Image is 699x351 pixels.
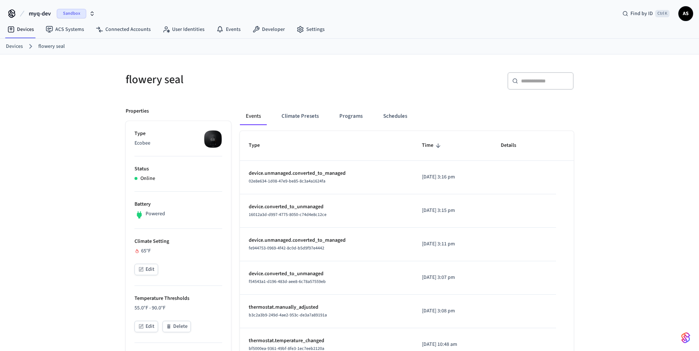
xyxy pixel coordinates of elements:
[40,23,90,36] a: ACS Systems
[134,139,222,147] p: Ecobee
[422,240,483,248] p: [DATE] 3:11 pm
[134,130,222,138] p: Type
[276,107,325,125] button: Climate Presets
[240,107,267,125] button: Events
[90,23,157,36] a: Connected Accounts
[422,140,443,151] span: Time
[247,23,291,36] a: Developer
[679,7,692,20] span: AS
[140,175,155,182] p: Online
[333,107,368,125] button: Programs
[126,72,345,87] h5: flowery seal
[249,203,404,211] p: device.converted_to_unmanaged
[38,43,65,50] a: flowery seal
[422,307,483,315] p: [DATE] 3:08 pm
[6,43,23,50] a: Devices
[134,304,222,312] p: 55.0°F - 90.0°F
[630,10,653,17] span: Find by ID
[249,245,324,251] span: fe944753-0969-4f42-8c0d-b5d9f97e4442
[422,207,483,214] p: [DATE] 3:15 pm
[249,212,326,218] span: 16012a3d-d997-4775-8050-c74d4e8c12ce
[249,178,325,184] span: 02e8e634-1d08-47e9-be85-8c3a4a1624fa
[249,170,404,177] p: device.unmanaged.converted_to_managed
[210,23,247,36] a: Events
[57,9,86,18] span: Sandbox
[29,9,51,18] span: myq-dev
[134,264,158,275] button: Edit
[249,304,404,311] p: thermostat.manually_adjusted
[422,173,483,181] p: [DATE] 3:16 pm
[134,321,158,332] button: Edit
[204,130,222,148] img: ecobee_lite_3
[134,295,222,302] p: Temperature Thresholds
[422,274,483,281] p: [DATE] 3:07 pm
[249,312,327,318] span: b3c2a3b9-249d-4ae2-953c-de3a7a89191a
[134,238,222,245] p: Climate Setting
[377,107,413,125] button: Schedules
[146,210,165,218] p: Powered
[291,23,331,36] a: Settings
[616,7,675,20] div: Find by IDCtrl K
[249,270,404,278] p: device.converted_to_unmanaged
[249,337,404,345] p: thermostat.temperature_changed
[134,247,222,255] div: 65°F
[1,23,40,36] a: Devices
[501,140,526,151] span: Details
[249,279,326,285] span: f54543a1-d196-483d-aee8-6c78a57559eb
[157,23,210,36] a: User Identities
[681,332,690,344] img: SeamLogoGradient.69752ec5.svg
[249,140,269,151] span: Type
[126,107,149,115] p: Properties
[678,6,693,21] button: AS
[422,341,483,348] p: [DATE] 10:48 am
[162,321,191,332] button: Delete
[249,237,404,244] p: device.unmanaged.converted_to_managed
[134,165,222,173] p: Status
[134,201,222,208] p: Battery
[655,10,670,17] span: Ctrl K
